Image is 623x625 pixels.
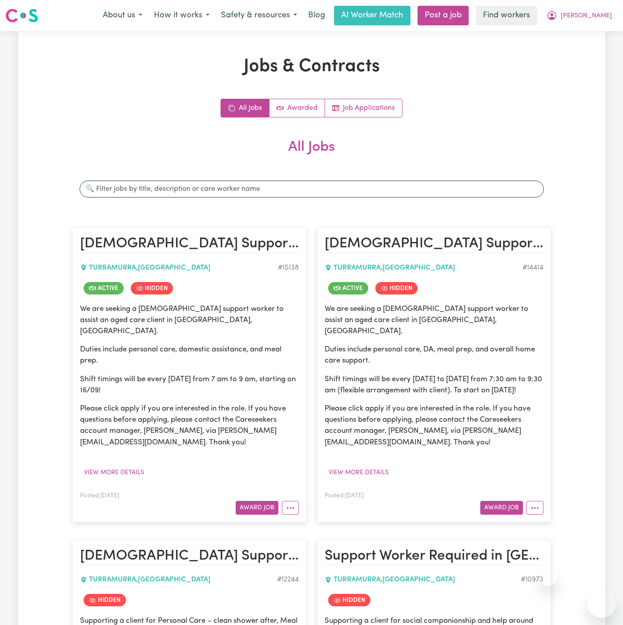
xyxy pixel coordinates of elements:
div: TURRAMURRA , [GEOGRAPHIC_DATA] [325,262,523,273]
img: Careseekers logo [5,8,38,24]
a: Blog [303,6,330,25]
a: Active jobs [269,99,325,117]
div: Job ID #14414 [523,262,543,273]
button: How it works [148,6,215,25]
p: We are seeking a [DEMOGRAPHIC_DATA] support worker to assist an aged care client in [GEOGRAPHIC_D... [325,303,543,337]
span: Job is hidden [375,282,418,294]
h2: Female Support Worker Required in Turramurra, NSW [80,548,299,565]
h2: All Jobs [72,139,551,170]
iframe: Close message [540,568,558,586]
span: Job is hidden [328,594,370,606]
button: More options [282,501,299,515]
a: Job applications [325,99,402,117]
p: Please click apply if you are interested in the role. If you have questions before applying, plea... [80,403,299,448]
div: Job ID #10973 [521,574,543,585]
p: Shift timings will be every [DATE] from 7 am to 9 am, starting on 16/09! [80,374,299,396]
h1: Jobs & Contracts [72,56,551,77]
div: Job ID #15138 [278,262,299,273]
a: All jobs [221,99,269,117]
input: 🔍 Filter jobs by title, description or care worker name [80,181,544,198]
div: TURRAMURRA , [GEOGRAPHIC_DATA] [80,574,277,585]
button: Award Job [480,501,523,515]
div: TURRAMURRA , [GEOGRAPHIC_DATA] [80,262,278,273]
p: Duties include personal care, domestic assistance, and meal prep. [80,344,299,366]
a: AI Worker Match [334,6,410,25]
p: Duties include personal care, DA, meal prep, and overall home care support. [325,344,543,366]
a: Post a job [418,6,469,25]
iframe: Button to launch messaging window [587,589,616,618]
div: TURRAMURRA , [GEOGRAPHIC_DATA] [325,574,521,585]
span: Job is active [84,282,124,294]
button: About us [97,6,148,25]
p: We are seeking a [DEMOGRAPHIC_DATA] support worker to assist an aged care client in [GEOGRAPHIC_D... [80,303,299,337]
span: Job is active [328,282,368,294]
a: Find workers [476,6,537,25]
a: Careseekers logo [5,5,38,26]
button: Award Job [236,501,278,515]
span: [PERSON_NAME] [561,11,612,21]
button: Safety & resources [215,6,303,25]
h2: Female Support Worker Needed Every Monday To Friday In Turramurra, NSW [325,235,543,253]
h2: Female Support Worker Needed In Turramurra, NSW [80,235,299,253]
span: Job is hidden [131,282,173,294]
span: Posted: [DATE] [325,493,364,499]
button: View more details [80,466,148,480]
button: My Account [541,6,618,25]
div: Job ID #12244 [277,574,299,585]
span: Posted: [DATE] [80,493,119,499]
h2: Support Worker Required in Turramurra, NSW [325,548,543,565]
button: More options [527,501,543,515]
p: Shift timings will be every [DATE] to [DATE] from 7:30 am to 9:30 am (flexible arrangement with c... [325,374,543,396]
p: Please click apply if you are interested in the role. If you have questions before applying, plea... [325,403,543,448]
span: Job is hidden [84,594,126,606]
button: View more details [325,466,393,480]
